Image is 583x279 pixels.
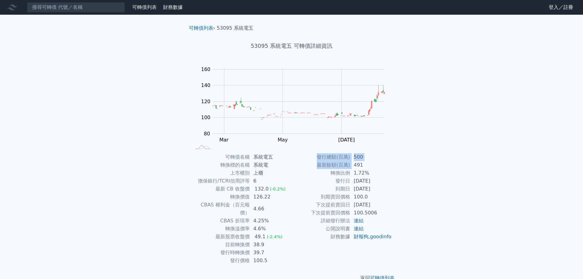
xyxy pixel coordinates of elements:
td: [DATE] [350,201,392,209]
h1: 53095 系統電五 可轉債詳細資訊 [184,42,399,50]
iframe: Chat Widget [552,250,583,279]
td: CBAS 折現率 [191,217,250,225]
td: 39.7 [250,249,292,257]
td: 100.0 [350,193,392,201]
a: 登入／註冊 [544,2,578,12]
td: 126.22 [250,193,292,201]
td: 系統電 [250,161,292,169]
div: 49.1 [253,233,267,241]
td: 目前轉換價 [191,241,250,249]
td: [DATE] [350,177,392,185]
td: 財務數據 [292,233,350,241]
td: 最新 CB 收盤價 [191,185,250,193]
td: 4.25% [250,217,292,225]
tspan: Mar [219,137,229,143]
a: goodinfo [370,234,391,239]
td: 擔保銀行/TCRI信用評等 [191,177,250,185]
td: 最新股票收盤價 [191,233,250,241]
td: 轉換比例 [292,169,350,177]
td: 4.66 [250,201,292,217]
td: 詳細發行辦法 [292,217,350,225]
td: 系統電五 [250,153,292,161]
tspan: 120 [201,99,211,104]
td: 轉換標的名稱 [191,161,250,169]
td: 到期賣回價格 [292,193,350,201]
td: [DATE] [350,185,392,193]
td: 可轉債名稱 [191,153,250,161]
a: 可轉債列表 [189,25,213,31]
g: Chart [198,66,394,155]
td: 公開說明書 [292,225,350,233]
td: 發行時轉換價 [191,249,250,257]
td: 最新餘額(百萬) [292,161,350,169]
td: 發行總額(百萬) [292,153,350,161]
span: (-2.4%) [267,234,282,239]
td: 6 [250,177,292,185]
td: 轉換價值 [191,193,250,201]
td: 100.5 [250,257,292,265]
td: 500 [350,153,392,161]
td: 下次提前賣回日 [292,201,350,209]
a: 連結 [354,218,364,224]
tspan: 140 [201,82,211,88]
span: (-0.2%) [270,187,286,191]
td: 下次提前賣回價格 [292,209,350,217]
td: 491 [350,161,392,169]
a: 財務數據 [163,4,183,10]
tspan: 100 [201,115,211,120]
td: 轉換溢價率 [191,225,250,233]
td: 到期日 [292,185,350,193]
tspan: 160 [201,66,211,72]
td: 發行日 [292,177,350,185]
td: 100.5006 [350,209,392,217]
a: 可轉債列表 [132,4,157,10]
li: 53095 系統電五 [217,25,253,32]
td: , [350,233,392,241]
td: 上市櫃別 [191,169,250,177]
tspan: 80 [204,131,210,137]
a: 財報狗 [354,234,368,239]
a: 連結 [354,226,364,232]
tspan: May [278,137,288,143]
li: › [189,25,215,32]
td: 上櫃 [250,169,292,177]
tspan: [DATE] [338,137,355,143]
td: CBAS 權利金（百元報價） [191,201,250,217]
td: 38.9 [250,241,292,249]
input: 搜尋可轉債 代號／名稱 [27,2,125,13]
td: 4.6% [250,225,292,233]
td: 發行價格 [191,257,250,265]
div: 132.0 [253,185,270,193]
td: 1.72% [350,169,392,177]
